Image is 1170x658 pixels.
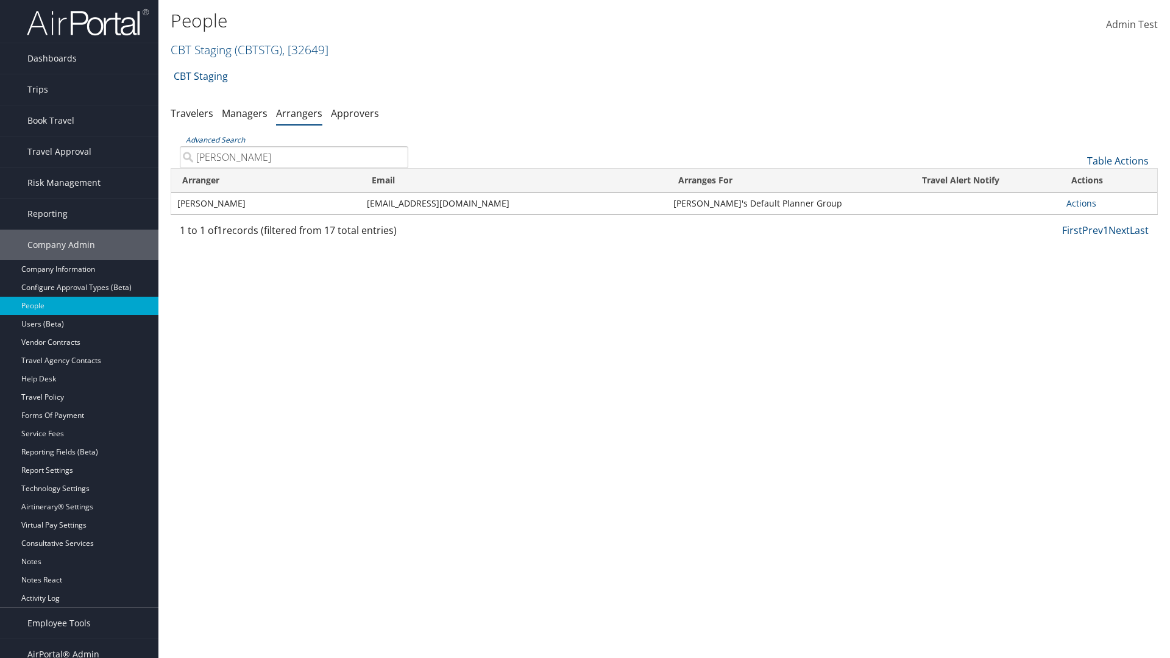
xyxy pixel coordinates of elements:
[174,64,228,88] a: CBT Staging
[361,193,667,214] td: [EMAIL_ADDRESS][DOMAIN_NAME]
[1130,224,1149,237] a: Last
[1060,169,1157,193] th: Actions
[1062,224,1082,237] a: First
[667,193,860,214] td: [PERSON_NAME]'s Default Planner Group
[171,8,829,34] h1: People
[1106,6,1158,44] a: Admin Test
[27,230,95,260] span: Company Admin
[180,146,408,168] input: Advanced Search
[27,136,91,167] span: Travel Approval
[171,107,213,120] a: Travelers
[171,169,361,193] th: Arranger: activate to sort column descending
[1082,224,1103,237] a: Prev
[1108,224,1130,237] a: Next
[27,608,91,639] span: Employee Tools
[1103,224,1108,237] a: 1
[276,107,322,120] a: Arrangers
[361,169,667,193] th: Email: activate to sort column ascending
[1066,197,1096,209] a: Actions
[180,223,408,244] div: 1 to 1 of records (filtered from 17 total entries)
[1106,18,1158,31] span: Admin Test
[667,169,860,193] th: Arranges For: activate to sort column ascending
[27,105,74,136] span: Book Travel
[861,169,1060,193] th: Travel Alert Notify: activate to sort column ascending
[1087,154,1149,168] a: Table Actions
[27,168,101,198] span: Risk Management
[186,135,245,145] a: Advanced Search
[222,107,268,120] a: Managers
[27,199,68,229] span: Reporting
[235,41,282,58] span: ( CBTSTG )
[27,8,149,37] img: airportal-logo.png
[171,193,361,214] td: [PERSON_NAME]
[331,107,379,120] a: Approvers
[282,41,328,58] span: , [ 32649 ]
[171,41,328,58] a: CBT Staging
[27,43,77,74] span: Dashboards
[217,224,222,237] span: 1
[27,74,48,105] span: Trips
